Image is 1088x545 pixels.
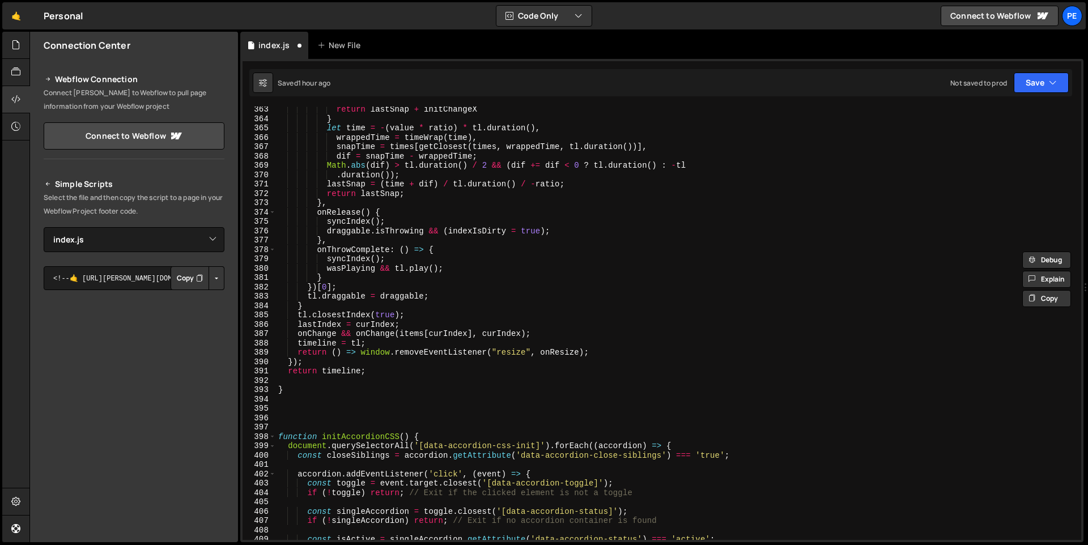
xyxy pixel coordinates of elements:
[243,339,276,348] div: 388
[243,189,276,199] div: 372
[317,40,365,51] div: New File
[44,9,83,23] div: Personal
[44,191,224,218] p: Select the file and then copy the script to a page in your Webflow Project footer code.
[243,301,276,311] div: 384
[258,40,290,51] div: index.js
[44,122,224,150] a: Connect to Webflow
[243,310,276,320] div: 385
[1022,290,1071,307] button: Copy
[243,292,276,301] div: 383
[171,266,209,290] button: Copy
[171,266,224,290] div: Button group with nested dropdown
[243,497,276,507] div: 405
[44,86,224,113] p: Connect [PERSON_NAME] to Webflow to pull page information from your Webflow project
[243,348,276,357] div: 389
[243,217,276,227] div: 375
[243,357,276,367] div: 390
[243,535,276,544] div: 409
[243,414,276,423] div: 396
[243,198,276,208] div: 373
[243,367,276,376] div: 391
[1022,271,1071,288] button: Explain
[243,451,276,461] div: 400
[950,78,1007,88] div: Not saved to prod
[243,124,276,133] div: 365
[44,39,130,52] h2: Connection Center
[243,264,276,274] div: 380
[243,432,276,442] div: 398
[243,227,276,236] div: 376
[1014,73,1069,93] button: Save
[243,283,276,292] div: 382
[44,73,224,86] h2: Webflow Connection
[278,78,330,88] div: Saved
[243,376,276,386] div: 392
[243,404,276,414] div: 395
[243,507,276,517] div: 406
[243,460,276,470] div: 401
[243,516,276,526] div: 407
[1062,6,1082,26] a: Pe
[1022,252,1071,269] button: Debug
[496,6,592,26] button: Code Only
[243,254,276,264] div: 379
[243,470,276,479] div: 402
[243,114,276,124] div: 364
[44,177,224,191] h2: Simple Scripts
[243,273,276,283] div: 381
[44,309,226,411] iframe: YouTube video player
[243,479,276,488] div: 403
[243,441,276,451] div: 399
[298,78,331,88] div: 1 hour ago
[243,236,276,245] div: 377
[243,152,276,161] div: 368
[44,418,226,520] iframe: YouTube video player
[243,395,276,405] div: 394
[243,385,276,395] div: 393
[243,171,276,180] div: 370
[243,423,276,432] div: 397
[44,266,224,290] textarea: <!--🤙 [URL][PERSON_NAME][DOMAIN_NAME]> <script>document.addEventListener("DOMContentLoaded", func...
[243,180,276,189] div: 371
[243,105,276,114] div: 363
[243,526,276,535] div: 408
[243,208,276,218] div: 374
[243,245,276,255] div: 378
[243,161,276,171] div: 369
[243,133,276,143] div: 366
[941,6,1059,26] a: Connect to Webflow
[243,320,276,330] div: 386
[243,329,276,339] div: 387
[2,2,30,29] a: 🤙
[243,488,276,498] div: 404
[243,142,276,152] div: 367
